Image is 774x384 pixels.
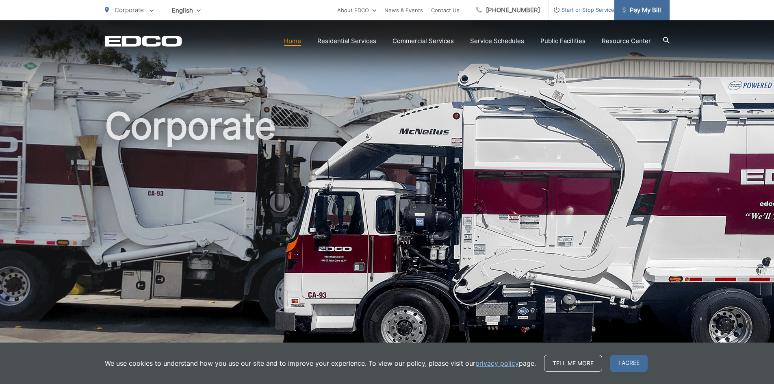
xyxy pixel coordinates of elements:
[284,36,301,46] a: Home
[470,36,524,46] a: Service Schedules
[544,355,602,372] a: Tell me more
[475,358,519,368] a: privacy policy
[431,5,460,15] a: Contact Us
[602,36,651,46] a: Resource Center
[540,36,585,46] a: Public Facilities
[622,5,661,15] span: Pay My Bill
[105,106,670,363] h1: Corporate
[105,35,182,47] a: EDCD logo. Return to the homepage.
[166,3,207,17] span: English
[115,6,144,14] span: Corporate
[337,5,376,15] a: About EDCO
[610,355,648,372] span: I agree
[317,36,376,46] a: Residential Services
[392,36,454,46] a: Commercial Services
[384,5,423,15] a: News & Events
[105,358,536,368] p: We use cookies to understand how you use our site and to improve your experience. To view our pol...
